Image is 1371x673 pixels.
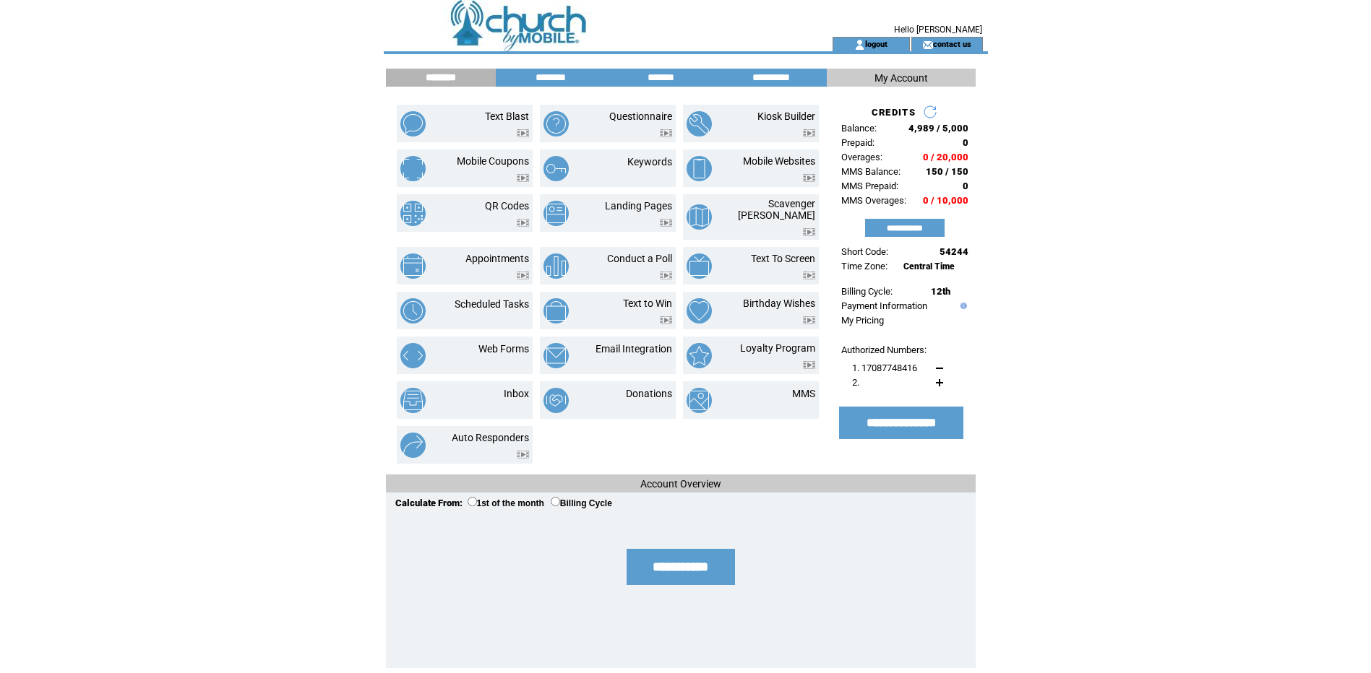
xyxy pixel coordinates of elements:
a: Text Blast [485,110,529,122]
a: Email Integration [596,343,672,355]
span: 12th [931,286,950,297]
img: video.png [803,228,815,236]
span: 2. [852,377,859,388]
img: video.png [517,129,529,137]
span: Time Zone: [841,261,888,272]
img: video.png [517,272,529,279]
img: mms.png [687,388,712,413]
img: video.png [803,129,815,137]
span: 150 / 150 [926,166,968,177]
span: Calculate From: [395,498,463,508]
span: Short Code: [841,246,888,257]
a: Scavenger [PERSON_NAME] [738,198,815,221]
img: birthday-wishes.png [687,298,712,324]
img: appointments.png [400,253,426,279]
a: Auto Responders [452,432,529,443]
a: Mobile Websites [743,155,815,167]
a: QR Codes [485,200,529,212]
span: Overages: [841,152,882,162]
span: 0 / 10,000 [923,195,968,206]
img: video.png [660,219,672,227]
img: landing-pages.png [543,201,569,226]
img: video.png [660,316,672,324]
input: Billing Cycle [551,497,560,506]
a: MMS [792,388,815,399]
a: Loyalty Program [740,342,815,354]
span: 0 [963,137,968,148]
img: kiosk-builder.png [687,111,712,136]
img: donations.png [543,388,569,413]
img: mobile-websites.png [687,156,712,181]
img: loyalty-program.png [687,343,712,368]
span: Central Time [903,261,955,272]
a: Questionnaire [609,110,672,122]
a: Donations [626,388,672,399]
img: text-blast.png [400,111,426,136]
img: qr-codes.png [400,201,426,226]
img: video.png [517,219,529,227]
img: account_icon.gif [854,39,865,51]
span: Balance: [841,123,877,134]
a: Web Forms [478,343,529,355]
img: help.gif [957,303,967,309]
a: Birthday Wishes [743,298,815,309]
img: video.png [660,272,672,279]
a: Conduct a Poll [607,253,672,264]
span: Prepaid: [841,137,874,148]
a: Kiosk Builder [757,110,815,122]
span: MMS Prepaid: [841,181,898,191]
a: Landing Pages [605,200,672,212]
img: video.png [803,316,815,324]
a: Keywords [627,156,672,168]
img: contact_us_icon.gif [922,39,933,51]
span: MMS Balance: [841,166,901,177]
span: MMS Overages: [841,195,906,206]
span: My Account [874,72,928,84]
a: logout [865,39,888,48]
img: video.png [660,129,672,137]
a: Inbox [504,388,529,399]
span: 54244 [940,246,968,257]
label: Billing Cycle [551,498,612,508]
img: scheduled-tasks.png [400,298,426,324]
a: Scheduled Tasks [455,298,529,310]
a: contact us [933,39,971,48]
img: mobile-coupons.png [400,156,426,181]
img: keywords.png [543,156,569,181]
span: 1. 17087748416 [852,362,917,373]
img: text-to-win.png [543,298,569,324]
span: CREDITS [872,107,916,118]
span: Billing Cycle: [841,286,893,297]
a: Appointments [465,253,529,264]
img: video.png [517,174,529,182]
img: scavenger-hunt.png [687,204,712,230]
img: video.png [803,272,815,279]
img: auto-responders.png [400,433,426,458]
img: email-integration.png [543,343,569,368]
img: video.png [803,174,815,182]
a: Payment Information [841,300,927,311]
a: Mobile Coupons [457,155,529,167]
img: text-to-screen.png [687,253,712,279]
img: video.png [803,361,815,369]
span: 0 / 20,000 [923,152,968,162]
a: My Pricing [841,315,884,326]
img: video.png [517,451,529,459]
input: 1st of the month [468,497,477,506]
span: 0 [963,181,968,191]
a: Text To Screen [751,253,815,264]
label: 1st of the month [468,498,544,508]
span: 4,989 / 5,000 [908,123,968,134]
a: Text to Win [623,298,672,309]
span: Hello [PERSON_NAME] [894,25,982,35]
span: Account Overview [640,478,721,490]
img: web-forms.png [400,343,426,368]
img: inbox.png [400,388,426,413]
img: questionnaire.png [543,111,569,136]
span: Authorized Numbers: [841,344,927,355]
img: conduct-a-poll.png [543,253,569,279]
